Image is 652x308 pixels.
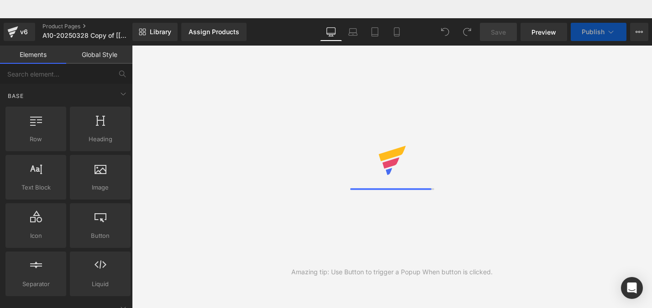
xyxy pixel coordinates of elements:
[521,23,567,41] a: Preview
[458,23,476,41] button: Redo
[8,134,63,144] span: Row
[4,23,35,41] a: v6
[531,27,556,37] span: Preview
[8,279,63,289] span: Separator
[132,23,178,41] a: New Library
[73,134,128,144] span: Heading
[436,23,454,41] button: Undo
[73,183,128,192] span: Image
[8,183,63,192] span: Text Block
[386,23,408,41] a: Mobile
[73,231,128,241] span: Button
[630,23,648,41] button: More
[320,23,342,41] a: Desktop
[42,23,147,30] a: Product Pages
[66,46,132,64] a: Global Style
[189,28,239,36] div: Assign Products
[364,23,386,41] a: Tablet
[73,279,128,289] span: Liquid
[571,23,626,41] button: Publish
[8,231,63,241] span: Icon
[7,92,25,100] span: Base
[18,26,30,38] div: v6
[621,277,643,299] div: Open Intercom Messenger
[150,28,171,36] span: Library
[42,32,130,39] span: A10-20250328 Copy of [[PERSON_NAME]]
[582,28,605,36] span: Publish
[491,27,506,37] span: Save
[342,23,364,41] a: Laptop
[291,267,493,277] div: Amazing tip: Use Button to trigger a Popup When button is clicked.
